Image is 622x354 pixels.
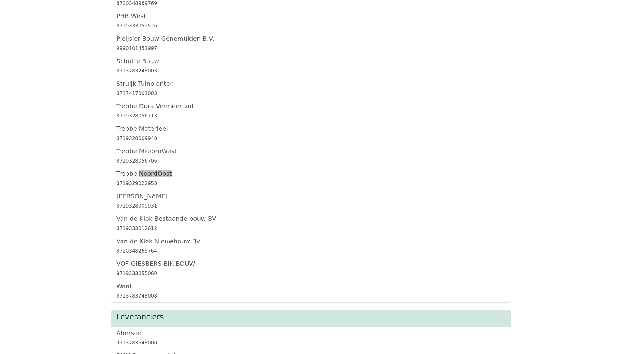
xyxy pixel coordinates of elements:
div: 8719329022953 [116,180,506,187]
h5: Trebbe Materieel [116,125,506,132]
div: 9713783648000 [116,339,506,347]
a: Trebbe Dura Vermeer vof8719328056713 [116,102,506,120]
a: Trebbe Materieel8719328009948 [116,125,506,142]
a: Waal8713783748008 [116,282,506,300]
h5: PHB West [116,12,506,20]
div: 8719328009948 [116,135,506,142]
a: Struijk Tuinplanten8717417001003 [116,80,506,97]
h5: Aberson [116,329,506,337]
h5: Van de Klok Bestaande bouw BV [116,215,506,222]
div: 8719333055060 [116,270,506,277]
div: 9990101451997 [116,45,506,52]
h5: Trebbe MiddenWest [116,147,506,155]
div: 8713783748008 [116,292,506,300]
a: Pleijsier Bouw Genemuiden B.V.9990101451997 [116,35,506,52]
div: 8720348265764 [116,247,506,255]
a: [PERSON_NAME]8719328009931 [116,192,506,210]
a: Van de Klok Bestaande bouw BV8719333012612 [116,215,506,232]
h4: Leveranciers [116,313,506,322]
h5: [PERSON_NAME] [116,192,506,200]
div: 8717417001003 [116,90,506,97]
h5: Schutte Bouw [116,57,506,65]
a: Trebbe MiddenWest8719328056706 [116,147,506,165]
a: Schutte Bouw8713783248003 [116,57,506,75]
h5: Struijk Tuinplanten [116,80,506,87]
h5: Trebbe Dura Vermeer vof [116,102,506,110]
div: 8719328009931 [116,202,506,210]
div: 8719333012612 [116,225,506,232]
h5: Waal [116,282,506,290]
div: 8719333052526 [116,22,506,30]
a: Aberson9713783648000 [116,329,506,347]
a: Van de Klok Nieuwbouw BV8720348265764 [116,237,506,255]
h5: Van de Klok Nieuwbouw BV [116,237,506,245]
div: 8719328056706 [116,157,506,165]
a: Trebbe NoordOost8719329022953 [116,170,506,187]
a: PHB West8719333052526 [116,12,506,30]
div: 8719328056713 [116,112,506,120]
h5: Pleijsier Bouw Genemuiden B.V. [116,35,506,42]
h5: VOF GIESBERS-BIK BOUW [116,260,506,267]
a: VOF GIESBERS-BIK BOUW8719333055060 [116,260,506,277]
div: 8713783248003 [116,67,506,75]
h5: Trebbe NoordOost [116,170,506,177]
